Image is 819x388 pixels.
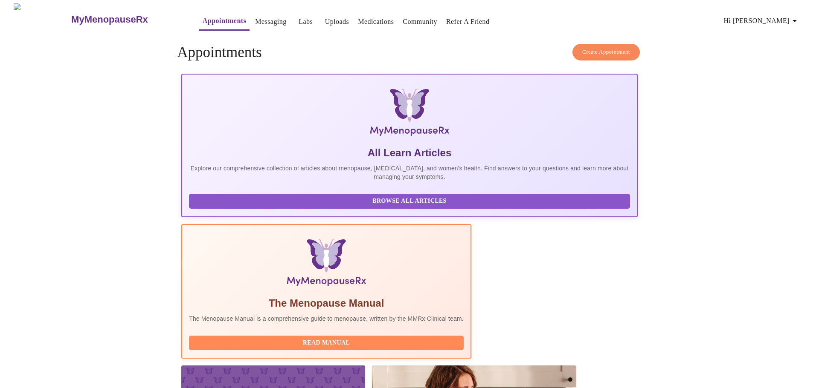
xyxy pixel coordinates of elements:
[177,44,642,61] h4: Appointments
[71,14,148,25] h3: MyMenopauseRx
[189,197,632,204] a: Browse All Articles
[399,13,441,30] button: Community
[189,194,630,209] button: Browse All Articles
[443,13,493,30] button: Refer a Friend
[354,13,397,30] button: Medications
[189,146,630,160] h5: All Learn Articles
[232,239,420,290] img: Menopause Manual
[403,16,437,28] a: Community
[14,3,70,35] img: MyMenopauseRx Logo
[299,16,313,28] a: Labs
[189,336,464,351] button: Read Manual
[189,164,630,181] p: Explore our comprehensive collection of articles about menopause, [MEDICAL_DATA], and women's hea...
[720,12,803,29] button: Hi [PERSON_NAME]
[572,44,640,60] button: Create Appointment
[446,16,490,28] a: Refer a Friend
[199,12,250,31] button: Appointments
[258,88,561,139] img: MyMenopauseRx Logo
[322,13,353,30] button: Uploads
[203,15,246,27] a: Appointments
[197,338,455,348] span: Read Manual
[70,5,182,34] a: MyMenopauseRx
[189,296,464,310] h5: The Menopause Manual
[292,13,319,30] button: Labs
[325,16,349,28] a: Uploads
[197,196,622,207] span: Browse All Articles
[189,314,464,323] p: The Menopause Manual is a comprehensive guide to menopause, written by the MMRx Clinical team.
[252,13,290,30] button: Messaging
[582,47,630,57] span: Create Appointment
[255,16,286,28] a: Messaging
[358,16,394,28] a: Medications
[724,15,800,27] span: Hi [PERSON_NAME]
[189,339,466,346] a: Read Manual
